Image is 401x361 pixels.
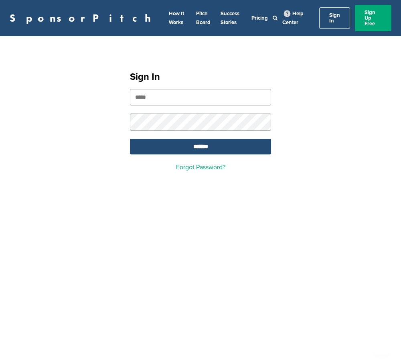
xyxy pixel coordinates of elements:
a: SponsorPitch [10,13,156,23]
iframe: Button to launch messaging window [369,329,395,355]
a: How It Works [169,10,184,26]
a: Success Stories [221,10,239,26]
a: Forgot Password? [176,163,225,171]
h1: Sign In [130,70,271,84]
a: Help Center [282,9,304,27]
a: Pitch Board [196,10,211,26]
a: Sign In [319,7,350,29]
a: Sign Up Free [355,5,391,31]
a: Pricing [251,15,268,21]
